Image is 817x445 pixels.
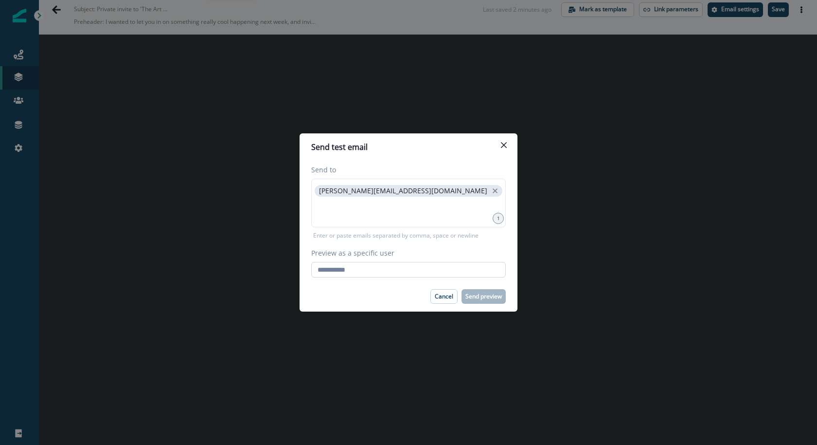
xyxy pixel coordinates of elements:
[311,231,480,240] p: Enter or paste emails separated by comma, space or newline
[462,289,506,304] button: Send preview
[435,293,453,300] p: Cancel
[311,248,500,258] label: Preview as a specific user
[493,213,504,224] div: 1
[490,186,500,196] button: close
[311,165,500,175] label: Send to
[319,187,487,195] p: [PERSON_NAME][EMAIL_ADDRESS][DOMAIN_NAME]
[430,289,458,304] button: Cancel
[465,293,502,300] p: Send preview
[311,141,368,153] p: Send test email
[496,137,512,153] button: Close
